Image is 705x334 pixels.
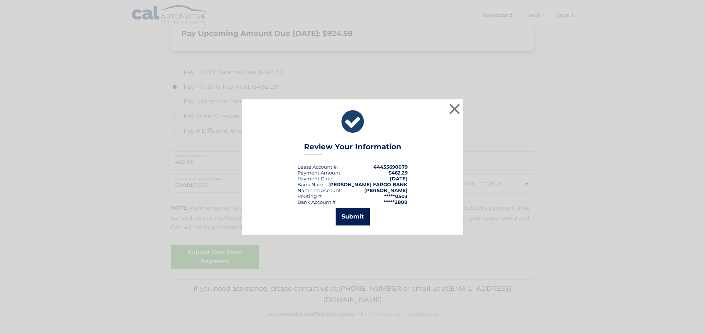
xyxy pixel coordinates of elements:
div: : [297,176,333,181]
span: $462.29 [388,170,408,176]
div: Payment Amount: [297,170,341,176]
button: Submit [336,208,370,225]
div: Bank Account #: [297,199,337,205]
div: Name on Account: [297,187,342,193]
div: Lease Account #: [297,164,338,170]
strong: [PERSON_NAME] [364,187,408,193]
strong: [PERSON_NAME] FARGO BANK [328,181,408,187]
h3: Review Your Information [304,142,401,155]
strong: 44455690079 [373,164,408,170]
span: Payment Date [297,176,332,181]
div: Bank Name: [297,181,328,187]
button: × [447,102,462,116]
div: Routing #: [297,193,322,199]
span: [DATE] [390,176,408,181]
